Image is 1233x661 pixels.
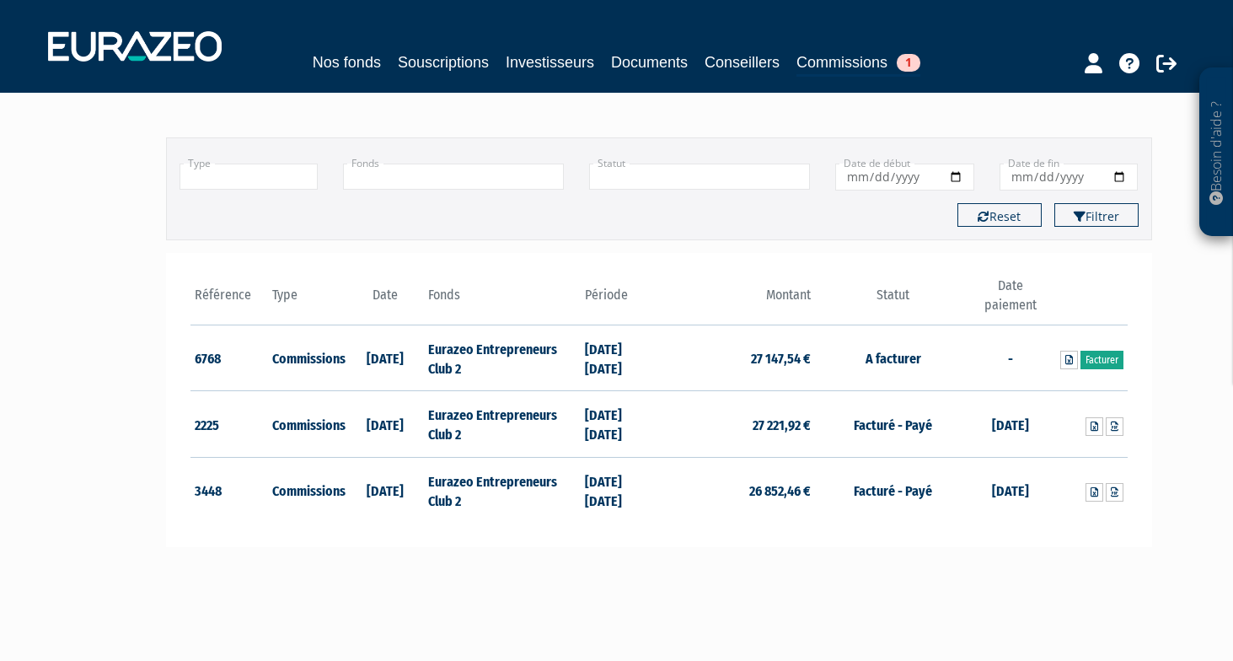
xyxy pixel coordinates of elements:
button: Reset [957,203,1042,227]
td: Commissions [268,391,346,458]
th: Période [581,277,659,325]
button: Filtrer [1054,203,1139,227]
td: Facturé - Payé [815,458,971,524]
th: Fonds [424,277,580,325]
td: [DATE] [971,391,1049,458]
td: [DATE] [346,391,425,458]
td: Facturé - Payé [815,391,971,458]
th: Référence [190,277,269,325]
td: Commissions [268,325,346,391]
td: 6768 [190,325,269,391]
td: [DATE] [346,325,425,391]
td: Eurazeo Entrepreneurs Club 2 [424,325,580,391]
td: - [971,325,1049,391]
th: Date paiement [971,277,1049,325]
td: 27 147,54 € [659,325,815,391]
th: Type [268,277,346,325]
th: Date [346,277,425,325]
a: Facturer [1080,351,1123,369]
a: Conseillers [705,51,780,74]
th: Statut [815,277,971,325]
p: Besoin d'aide ? [1207,77,1226,228]
td: [DATE] [DATE] [581,325,659,391]
td: Eurazeo Entrepreneurs Club 2 [424,458,580,524]
th: Montant [659,277,815,325]
td: [DATE] [971,458,1049,524]
td: 3448 [190,458,269,524]
a: Investisseurs [506,51,594,74]
a: Souscriptions [398,51,489,74]
td: 27 221,92 € [659,391,815,458]
a: Nos fonds [313,51,381,74]
td: [DATE] [DATE] [581,391,659,458]
td: 26 852,46 € [659,458,815,524]
td: 2225 [190,391,269,458]
a: Commissions1 [796,51,920,77]
span: 1 [897,54,920,72]
td: [DATE] [DATE] [581,458,659,524]
td: Eurazeo Entrepreneurs Club 2 [424,391,580,458]
a: Documents [611,51,688,74]
td: [DATE] [346,458,425,524]
td: A facturer [815,325,971,391]
td: Commissions [268,458,346,524]
img: 1732889491-logotype_eurazeo_blanc_rvb.png [48,31,222,62]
